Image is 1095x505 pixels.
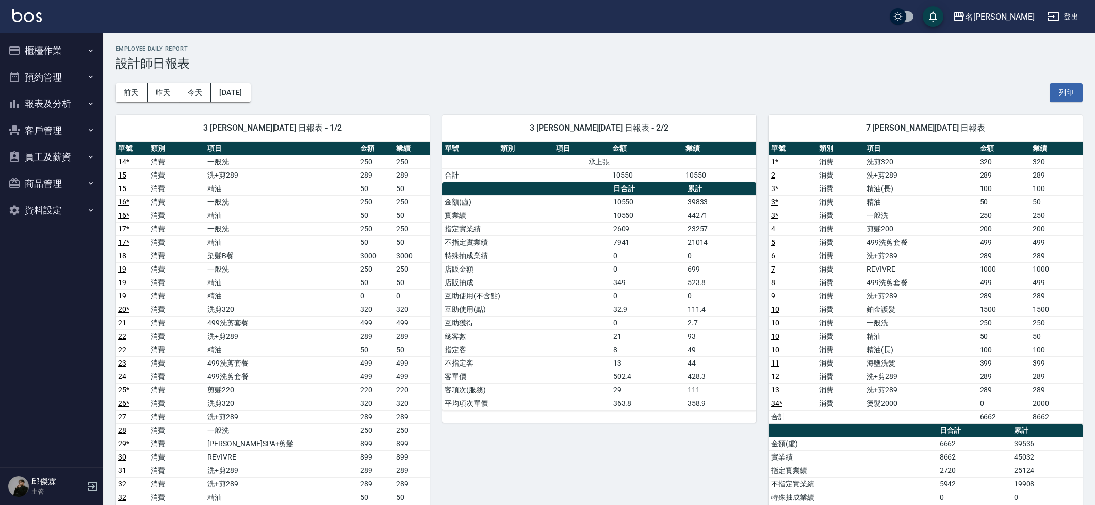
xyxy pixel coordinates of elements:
td: 10550 [610,168,683,182]
td: 320 [357,303,394,316]
td: 消費 [148,397,205,410]
td: 精油 [205,289,357,303]
td: [PERSON_NAME]SPA+剪髮 [205,437,357,450]
td: 一般洗 [205,155,357,168]
th: 單號 [769,142,816,155]
td: 289 [1030,249,1083,262]
button: 今天 [179,83,211,102]
td: 消費 [816,182,864,195]
td: 洗+剪289 [864,168,977,182]
td: 10550 [683,168,756,182]
td: 289 [357,329,394,343]
a: 27 [118,413,126,421]
a: 22 [118,332,126,340]
td: 50 [394,209,430,222]
td: 洗剪320 [205,303,357,316]
td: 320 [977,155,1030,168]
td: 220 [357,383,394,397]
td: 399 [1030,356,1083,370]
td: 250 [394,222,430,235]
a: 19 [118,292,126,300]
td: 消費 [148,222,205,235]
a: 11 [771,359,779,367]
td: 消費 [816,195,864,209]
td: 50 [357,182,394,195]
td: 499 [1030,235,1083,249]
td: 消費 [148,235,205,249]
a: 9 [771,292,775,300]
button: 登出 [1043,7,1083,26]
span: 7 [PERSON_NAME][DATE] 日報表 [781,123,1070,133]
div: 名[PERSON_NAME] [965,10,1035,23]
td: 289 [1030,168,1083,182]
a: 24 [118,372,126,381]
img: Logo [12,9,42,22]
td: 50 [1030,195,1083,209]
td: 消費 [816,370,864,383]
td: 合計 [442,168,498,182]
td: 44271 [685,209,756,222]
td: 289 [394,168,430,182]
td: 洗+剪289 [864,383,977,397]
td: 289 [977,168,1030,182]
td: 6662 [937,437,1011,450]
td: 0 [394,289,430,303]
td: 499洗剪套餐 [205,316,357,329]
td: 0 [611,262,685,276]
th: 單號 [442,142,498,155]
td: 洗+剪289 [864,289,977,303]
td: 44 [685,356,756,370]
a: 19 [118,265,126,273]
td: 10550 [611,209,685,222]
td: 499洗剪套餐 [864,235,977,249]
td: 消費 [148,262,205,276]
td: 消費 [816,289,864,303]
td: 50 [1030,329,1083,343]
td: 399 [977,356,1030,370]
th: 類別 [148,142,205,155]
td: 洗+剪289 [205,329,357,343]
button: 商品管理 [4,170,99,197]
td: 10550 [611,195,685,209]
td: 899 [357,437,394,450]
td: 289 [357,410,394,423]
td: 100 [1030,182,1083,195]
td: 899 [394,437,430,450]
td: 502.4 [611,370,685,383]
td: 消費 [148,316,205,329]
a: 13 [771,386,779,394]
td: 精油 [864,329,977,343]
td: 消費 [148,182,205,195]
td: 499洗剪套餐 [205,370,357,383]
button: 客戶管理 [4,117,99,144]
td: 0 [611,249,685,262]
td: 21014 [685,235,756,249]
button: 預約管理 [4,64,99,91]
td: 消費 [148,329,205,343]
td: 剪髮220 [205,383,357,397]
td: 250 [1030,316,1083,329]
td: 精油 [864,195,977,209]
td: 消費 [816,316,864,329]
td: 289 [394,329,430,343]
th: 業績 [1030,142,1083,155]
td: 250 [394,195,430,209]
td: 289 [977,370,1030,383]
th: 金額 [610,142,683,155]
th: 單號 [116,142,148,155]
td: 0 [611,289,685,303]
td: 250 [1030,209,1083,222]
td: 消費 [816,168,864,182]
td: 一般洗 [205,222,357,235]
td: 指定實業績 [442,222,611,235]
button: [DATE] [211,83,250,102]
td: 消費 [148,343,205,356]
td: 消費 [816,249,864,262]
td: 不指定實業績 [442,235,611,249]
td: 289 [394,410,430,423]
td: 499 [357,370,394,383]
td: 250 [394,155,430,168]
h2: Employee Daily Report [116,45,1083,52]
a: 23 [118,359,126,367]
td: 50 [394,235,430,249]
